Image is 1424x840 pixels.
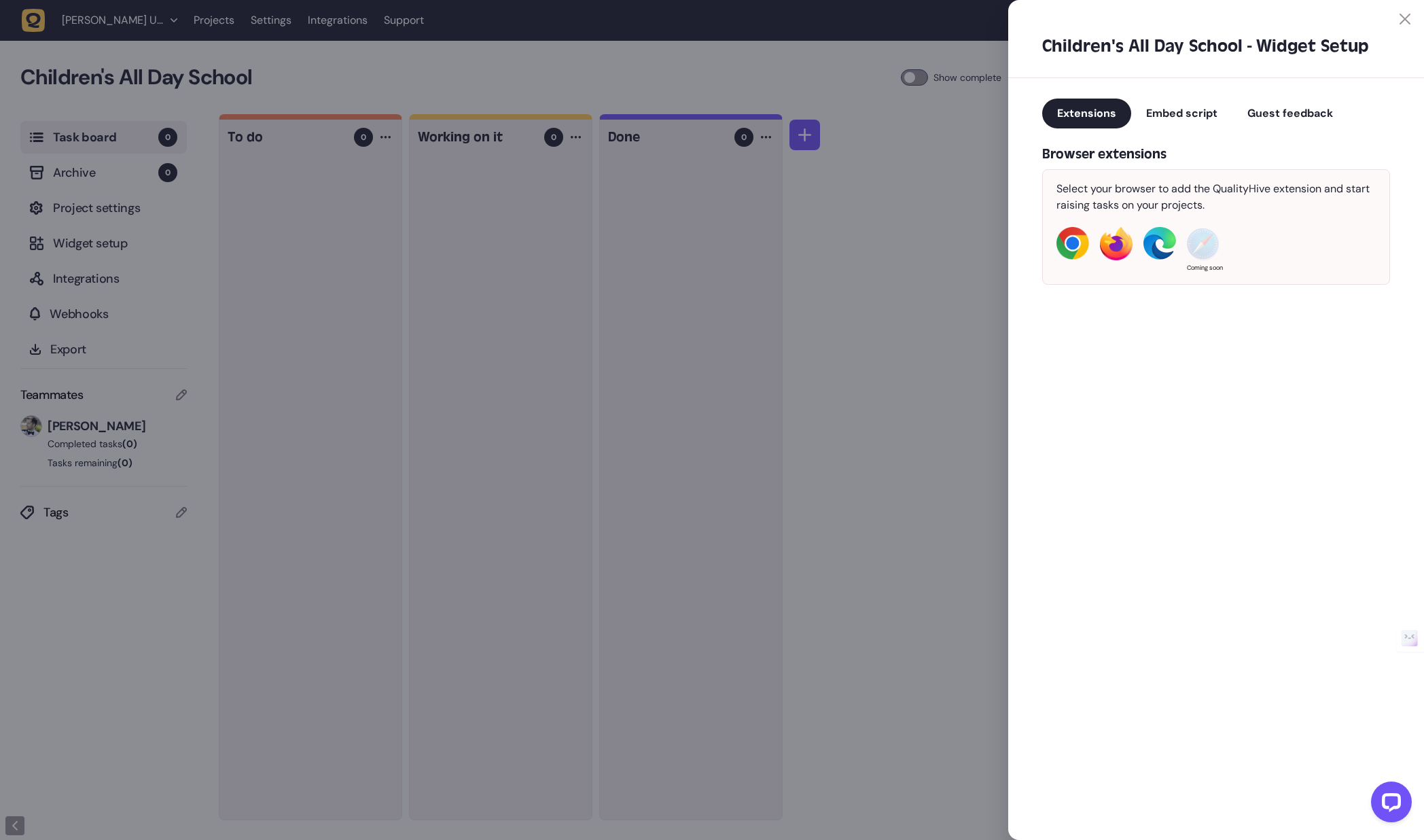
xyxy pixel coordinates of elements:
[1056,227,1089,260] img: Chrome Extension
[1187,264,1223,273] p: Coming soon
[1057,106,1116,120] span: Extensions
[1042,35,1390,57] h2: Children's All Day School - Widget Setup
[1100,227,1133,260] img: Firefox Extension
[1143,227,1176,260] img: Edge Extension
[1187,227,1220,262] img: Safari Extension
[1360,776,1417,833] iframe: LiveChat chat widget
[1056,181,1376,213] p: Select your browser to add the QualityHive extension and start raising tasks on your projects.
[1146,106,1217,120] span: Embed script
[1247,106,1333,120] span: Guest feedback
[1042,145,1390,164] h4: Browser extensions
